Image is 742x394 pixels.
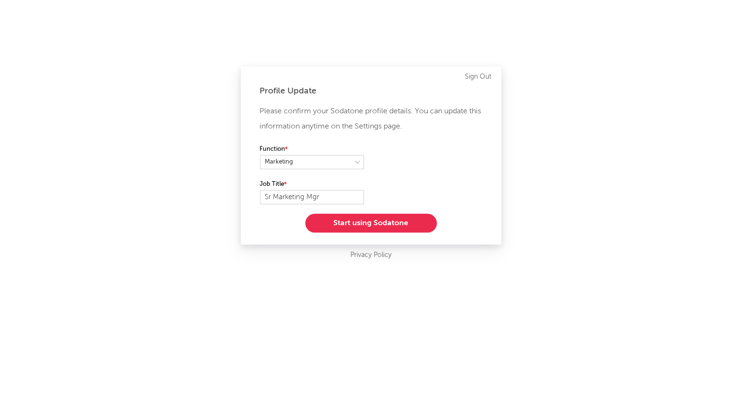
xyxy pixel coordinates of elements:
p: Please confirm your Sodatone profile details. You can update this information anytime on the Sett... [260,104,483,134]
label: Job Title [260,179,364,190]
button: Start using Sodatone [305,214,437,233]
label: Function [260,144,364,155]
a: Privacy Policy [350,249,392,261]
div: Profile Update [260,85,483,97]
a: Sign Out [465,71,492,82]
